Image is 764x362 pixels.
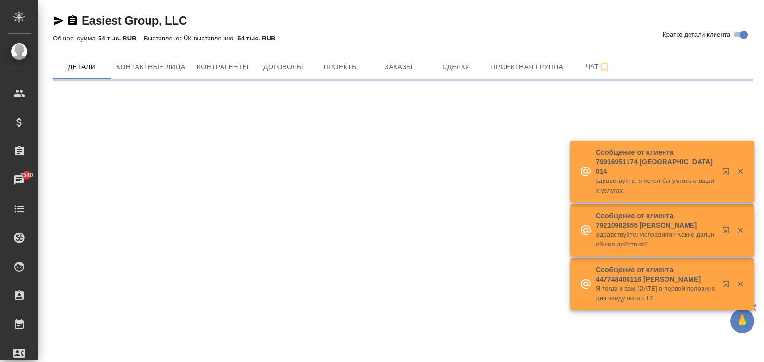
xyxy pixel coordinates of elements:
[98,35,144,42] p: 54 тыс. RUB
[716,162,739,185] button: Открыть в новой вкладке
[237,35,283,42] p: 54 тыс. RUB
[596,265,716,284] p: Сообщение от клиента 447748406116 [PERSON_NAME]
[433,61,479,73] span: Сделки
[730,280,750,288] button: Закрыть
[663,30,730,39] span: Кратко детали клиента
[596,176,716,195] p: здравствуйте, я хотел бы узнать о ваших услугах
[730,226,750,234] button: Закрыть
[14,170,38,180] span: 7540
[2,168,36,192] a: 7540
[596,284,716,303] p: Я тогда к вам [DATE] в первой половине дня заеду около 12
[116,61,185,73] span: Контактные лица
[67,15,78,26] button: Скопировать ссылку
[260,61,306,73] span: Договоры
[596,211,716,230] p: Сообщение от клиента 79210982655 [PERSON_NAME]
[716,220,739,244] button: Открыть в новой вкладке
[375,61,421,73] span: Заказы
[575,61,621,73] span: Чат
[144,35,184,42] p: Выставлено:
[596,230,716,249] p: Здравствуйте! Исправили? Какие дальнейшие действия?
[716,274,739,297] button: Открыть в новой вкладке
[53,35,98,42] p: Общая сумма
[53,15,64,26] button: Скопировать ссылку для ЯМессенджера
[197,61,249,73] span: Контрагенты
[53,32,753,44] div: 0
[59,61,105,73] span: Детали
[491,61,563,73] span: Проектная группа
[599,61,610,73] svg: Подписаться
[188,35,237,42] p: К выставлению:
[82,14,187,27] a: Easiest Group, LLC​
[596,147,716,176] p: Сообщение от клиента 79916951174 [GEOGRAPHIC_DATA] 014
[730,167,750,176] button: Закрыть
[318,61,364,73] span: Проекты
